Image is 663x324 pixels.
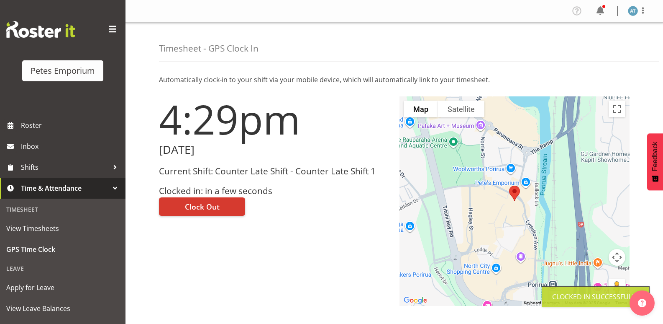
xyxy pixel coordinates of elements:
button: Drag Pegman onto the map to open Street View [609,279,625,296]
h2: [DATE] [159,143,389,156]
h3: Current Shift: Counter Late Shift - Counter Late Shift 1 [159,166,389,176]
h3: Clocked in: in a few seconds [159,186,389,196]
div: Petes Emporium [31,65,95,77]
button: Map camera controls [609,249,625,266]
img: alex-micheal-taniwha5364.jpg [628,6,638,16]
span: Apply for Leave [6,281,119,294]
a: Apply for Leave [2,277,123,298]
span: GPS Time Clock [6,243,119,256]
span: Inbox [21,140,121,153]
div: Leave [2,260,123,277]
button: Toggle fullscreen view [609,101,625,117]
span: Feedback [651,142,659,171]
img: Google [402,295,429,306]
button: Show street map [404,101,438,117]
a: GPS Time Clock [2,239,123,260]
button: Show satellite imagery [438,101,484,117]
span: View Leave Balances [6,302,119,315]
div: Clocked in Successfully [552,292,639,302]
span: View Timesheets [6,222,119,235]
div: Timesheet [2,201,123,218]
a: View Leave Balances [2,298,123,319]
p: Automatically clock-in to your shift via your mobile device, which will automatically link to you... [159,75,630,85]
span: Roster [21,119,121,132]
span: Time & Attendance [21,182,109,194]
h1: 4:29pm [159,96,389,142]
button: Clock Out [159,197,245,216]
span: Shifts [21,161,109,174]
h4: Timesheet - GPS Clock In [159,44,259,53]
a: View Timesheets [2,218,123,239]
button: Feedback - Show survey [647,133,663,190]
img: help-xxl-2.png [638,299,646,307]
img: Rosterit website logo [6,21,75,38]
span: Clock Out [185,201,220,212]
button: Keyboard shortcuts [524,300,560,306]
a: Open this area in Google Maps (opens a new window) [402,295,429,306]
